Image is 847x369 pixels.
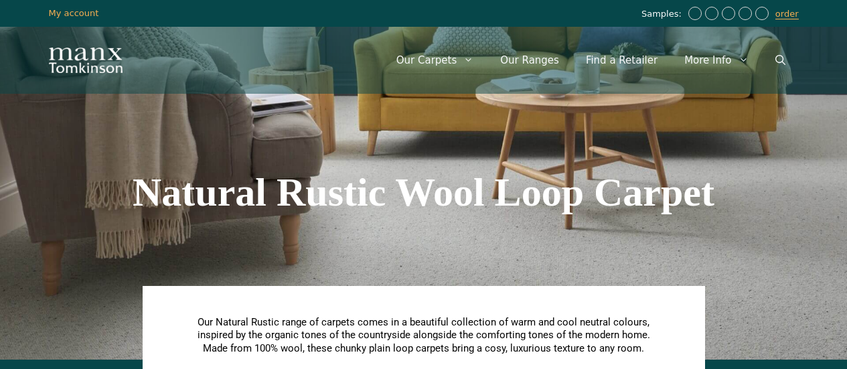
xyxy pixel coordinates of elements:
img: Manx Tomkinson [49,48,123,73]
a: My account [49,8,99,18]
a: Find a Retailer [572,40,671,80]
nav: Primary [383,40,799,80]
a: Our Carpets [383,40,487,80]
a: More Info [671,40,761,80]
a: order [775,9,799,19]
a: Open Search Bar [762,40,799,80]
h1: Natural Rustic Wool Loop Carpet [49,172,799,212]
span: Samples: [641,9,685,20]
span: Our Natural Rustic range of carpets comes in a beautiful collection of warm and cool neutral colo... [198,316,650,354]
a: Our Ranges [487,40,572,80]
